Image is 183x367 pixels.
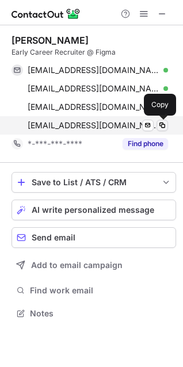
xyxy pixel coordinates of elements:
button: save-profile-one-click [12,172,176,193]
button: Find work email [12,282,176,299]
span: Add to email campaign [31,261,123,270]
span: Find work email [30,285,171,296]
button: Notes [12,305,176,322]
div: [PERSON_NAME] [12,35,89,46]
span: [EMAIL_ADDRESS][DOMAIN_NAME] [28,120,159,131]
span: Send email [32,233,75,242]
img: ContactOut v5.3.10 [12,7,81,21]
span: [EMAIL_ADDRESS][DOMAIN_NAME] [28,65,159,75]
span: [EMAIL_ADDRESS][DOMAIN_NAME] [28,83,159,94]
div: Save to List / ATS / CRM [32,178,156,187]
span: AI write personalized message [32,205,154,215]
div: Early Career Recruiter @ Figma [12,47,176,58]
button: Send email [12,227,176,248]
button: Add to email campaign [12,255,176,276]
button: Reveal Button [123,138,168,150]
span: [EMAIL_ADDRESS][DOMAIN_NAME] [28,102,159,112]
span: Notes [30,308,171,319]
button: AI write personalized message [12,200,176,220]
